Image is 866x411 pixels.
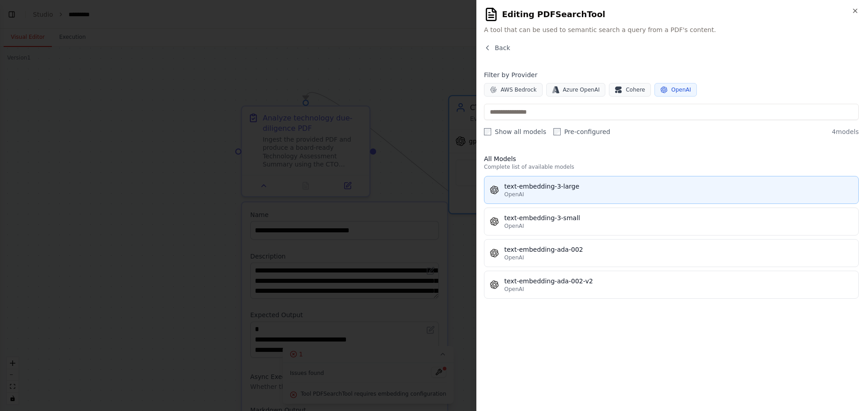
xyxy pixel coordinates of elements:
button: OpenAI [654,83,697,97]
input: Show all models [484,128,491,135]
h3: All Models [484,154,859,163]
p: Complete list of available models [484,163,859,171]
button: Back [484,43,510,52]
span: A tool that can be used to semantic search a query from a PDF's content. [484,25,859,34]
span: Cohere [626,86,645,93]
div: text-embedding-ada-002-v2 [504,277,853,286]
div: text-embedding-3-large [504,182,853,191]
input: Pre-configured [553,128,561,135]
span: OpenAI [504,222,524,230]
button: text-embedding-3-smallOpenAI [484,208,859,236]
span: OpenAI [504,191,524,198]
span: Azure OpenAI [563,86,600,93]
span: OpenAI [671,86,691,93]
button: AWS Bedrock [484,83,543,97]
button: text-embedding-3-largeOpenAI [484,176,859,204]
span: OpenAI [504,286,524,293]
div: text-embedding-3-small [504,213,853,222]
button: text-embedding-ada-002-v2OpenAI [484,271,859,299]
span: Back [495,43,510,52]
span: AWS Bedrock [501,86,537,93]
button: Azure OpenAI [546,83,606,97]
h4: Filter by Provider [484,70,859,79]
h2: Editing PDFSearchTool [484,7,859,22]
span: 4 models [832,127,859,136]
button: Cohere [609,83,651,97]
span: OpenAI [504,254,524,261]
button: text-embedding-ada-002OpenAI [484,239,859,267]
label: Show all models [484,127,546,136]
div: text-embedding-ada-002 [504,245,853,254]
label: Pre-configured [553,127,610,136]
img: PDFSearchTool [484,7,498,22]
